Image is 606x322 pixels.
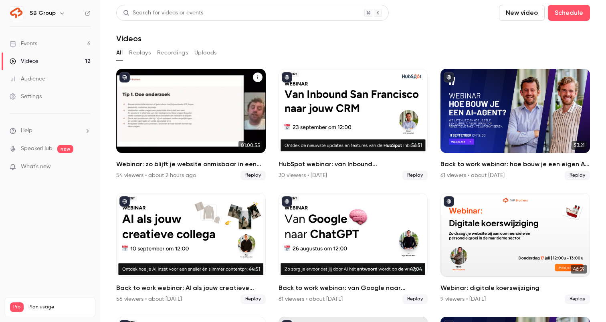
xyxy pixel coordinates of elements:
h2: Back to work webinar: van Google naar ChatGPT [279,283,428,293]
div: Events [10,40,37,48]
h2: Back to work webinar: hoe bouw je een eigen AI agent? [440,159,590,169]
span: Help [21,127,32,135]
span: new [57,145,73,153]
button: published [282,196,292,207]
span: What's new [21,163,51,171]
div: Search for videos or events [123,9,203,17]
span: Plan usage [28,304,90,310]
span: 46:59 [571,265,587,274]
div: 61 viewers • about [DATE] [440,171,505,179]
div: 54 viewers • about 2 hours ago [116,171,196,179]
button: Uploads [194,46,217,59]
li: help-dropdown-opener [10,127,91,135]
span: 44:51 [246,265,263,274]
h2: Back to work webinar: AI als jouw creatieve collega [116,283,266,293]
li: Back to work webinar: hoe bouw je een eigen AI agent? [440,69,590,180]
div: 56 viewers • about [DATE] [116,295,182,303]
li: Webinar: digitale koerswijziging [440,193,590,304]
span: Replay [240,294,266,304]
span: Replay [402,171,428,180]
a: 44:51Back to work webinar: AI als jouw creatieve collega56 viewers • about [DATE]Replay [116,193,266,304]
button: All [116,46,123,59]
h1: Videos [116,34,141,43]
a: SpeakerHub [21,145,53,153]
a: 01:00:55Webinar: zo blijft je website onmisbaar in een AI-tijdperk54 viewers • about 2 hours agoR... [116,69,266,180]
a: 56:51HubSpot webinar: van Inbound [GEOGRAPHIC_DATA] naar jouw CRM30 viewers • [DATE]Replay [279,69,428,180]
span: Replay [565,294,590,304]
span: Replay [565,171,590,180]
div: Settings [10,93,42,101]
button: published [444,72,454,83]
li: Back to work webinar: AI als jouw creatieve collega [116,193,266,304]
button: published [282,72,292,83]
section: Videos [116,5,590,317]
a: 53:21Back to work webinar: hoe bouw je een eigen AI agent?61 viewers • about [DATE]Replay [440,69,590,180]
h2: Webinar: zo blijft je website onmisbaar in een AI-tijdperk [116,159,266,169]
span: 01:00:55 [238,141,263,150]
iframe: Noticeable Trigger [81,163,91,171]
button: Schedule [548,5,590,21]
a: 46:59Webinar: digitale koerswijziging9 viewers • [DATE]Replay [440,193,590,304]
span: Pro [10,302,24,312]
span: 47:04 [408,265,424,274]
li: HubSpot webinar: van Inbound San Francisco naar jouw CRM [279,69,428,180]
button: published [119,72,130,83]
div: 9 viewers • [DATE] [440,295,486,303]
li: Back to work webinar: van Google naar ChatGPT [279,193,428,304]
span: 53:21 [572,141,587,150]
button: Recordings [157,46,188,59]
h2: Webinar: digitale koerswijziging [440,283,590,293]
div: Audience [10,75,45,83]
div: Videos [10,57,38,65]
div: 61 viewers • about [DATE] [279,295,343,303]
li: Webinar: zo blijft je website onmisbaar in een AI-tijdperk [116,69,266,180]
img: SB Group [10,7,23,20]
div: 30 viewers • [DATE] [279,171,327,179]
span: Replay [240,171,266,180]
button: New video [499,5,545,21]
button: published [119,196,130,207]
span: Replay [402,294,428,304]
span: 56:51 [409,141,424,150]
button: published [444,196,454,207]
h6: SB Group [30,9,56,17]
button: Replays [129,46,151,59]
h2: HubSpot webinar: van Inbound [GEOGRAPHIC_DATA] naar jouw CRM [279,159,428,169]
a: 47:04Back to work webinar: van Google naar ChatGPT61 viewers • about [DATE]Replay [279,193,428,304]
